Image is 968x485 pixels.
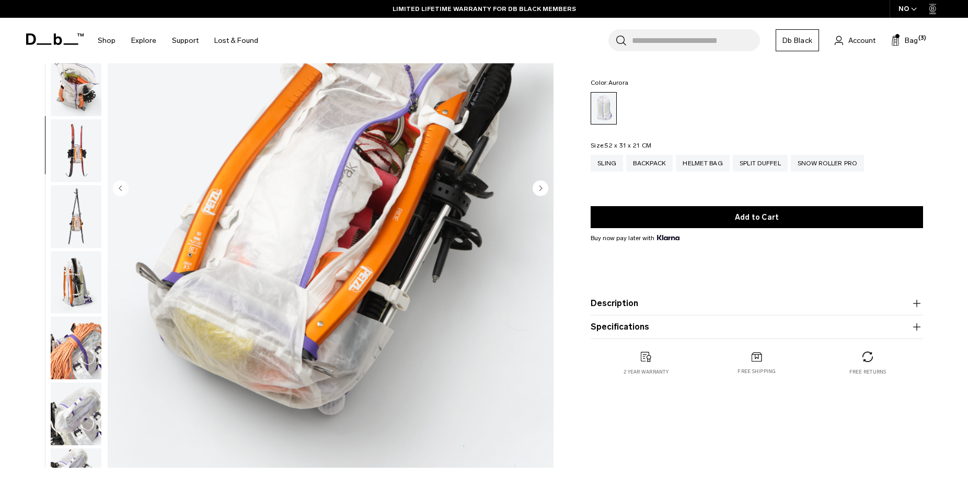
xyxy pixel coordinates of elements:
[591,155,623,172] a: Sling
[214,22,258,59] a: Lost & Found
[605,142,651,149] span: 52 x 31 x 21 CM
[51,382,101,445] img: Weigh_Lighter_Backpack_25L_12.png
[733,155,788,172] a: Split Duffel
[90,18,266,63] nav: Main Navigation
[50,382,102,446] button: Weigh_Lighter_Backpack_25L_12.png
[676,155,730,172] a: Helmet Bag
[591,92,617,125] a: Aurora
[51,185,101,248] img: Weigh_Lighter_Backpack_25L_9.png
[849,368,886,376] p: Free returns
[848,35,875,46] span: Account
[591,321,923,333] button: Specifications
[113,180,129,198] button: Previous slide
[50,53,102,117] button: Weigh_Lighter_Backpack_25L_7.png
[50,316,102,380] button: Weigh_Lighter_Backpack_25L_11.png
[51,53,101,116] img: Weigh_Lighter_Backpack_25L_7.png
[626,155,673,172] a: Backpack
[624,368,669,376] p: 2 year warranty
[131,22,156,59] a: Explore
[591,297,923,310] button: Description
[905,35,918,46] span: Bag
[891,34,918,47] button: Bag (3)
[835,34,875,47] a: Account
[776,29,819,51] a: Db Black
[172,22,199,59] a: Support
[51,251,101,314] img: Weigh_Lighter_Backpack_25L_10.png
[50,251,102,314] button: Weigh_Lighter_Backpack_25L_10.png
[918,34,926,43] span: (3)
[791,155,864,172] a: Snow Roller Pro
[51,317,101,379] img: Weigh_Lighter_Backpack_25L_11.png
[98,22,116,59] a: Shop
[50,119,102,183] button: Weigh_Lighter_Backpack_25L_8.png
[591,80,628,86] legend: Color:
[591,142,651,149] legend: Size:
[50,185,102,249] button: Weigh_Lighter_Backpack_25L_9.png
[657,235,679,240] img: {"height" => 20, "alt" => "Klarna"}
[51,119,101,182] img: Weigh_Lighter_Backpack_25L_8.png
[393,4,576,14] a: LIMITED LIFETIME WARRANTY FOR DB BLACK MEMBERS
[608,79,629,86] span: Aurora
[591,233,679,243] span: Buy now pay later with
[533,180,548,198] button: Next slide
[591,206,923,228] button: Add to Cart
[737,368,776,375] p: Free shipping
